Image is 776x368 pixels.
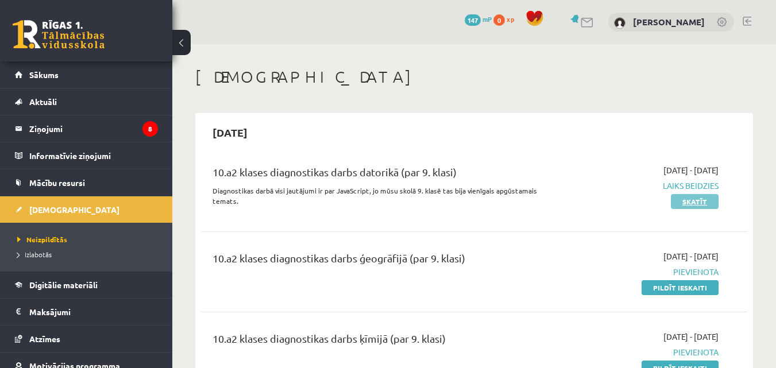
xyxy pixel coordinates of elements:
a: 0 xp [493,14,520,24]
span: Mācību resursi [29,177,85,188]
i: 8 [142,121,158,137]
span: 147 [465,14,481,26]
a: Mācību resursi [15,169,158,196]
span: [DATE] - [DATE] [663,250,719,262]
a: Atzīmes [15,326,158,352]
p: Diagnostikas darbā visi jautājumi ir par JavaScript, jo mūsu skolā 9. klasē tas bija vienīgais ap... [213,185,544,206]
div: 10.a2 klases diagnostikas darbs ģeogrāfijā (par 9. klasi) [213,250,544,272]
a: Maksājumi [15,299,158,325]
div: 10.a2 klases diagnostikas darbs ķīmijā (par 9. klasi) [213,331,544,352]
a: Pildīt ieskaiti [642,280,719,295]
legend: Ziņojumi [29,115,158,142]
a: Skatīt [671,194,719,209]
span: Sākums [29,69,59,80]
h2: [DATE] [201,119,259,146]
span: xp [507,14,514,24]
a: Izlabotās [17,249,161,259]
span: Digitālie materiāli [29,280,98,290]
span: Pievienota [561,266,719,278]
span: [DEMOGRAPHIC_DATA] [29,204,119,215]
span: Laiks beidzies [561,180,719,192]
a: Digitālie materiāli [15,272,158,298]
a: Sākums [15,61,158,88]
a: Informatīvie ziņojumi [15,142,158,169]
span: Izlabotās [17,250,52,259]
a: Rīgas 1. Tālmācības vidusskola [13,20,105,49]
span: [DATE] - [DATE] [663,331,719,343]
a: Neizpildītās [17,234,161,245]
a: [DEMOGRAPHIC_DATA] [15,196,158,223]
div: 10.a2 klases diagnostikas darbs datorikā (par 9. klasi) [213,164,544,185]
legend: Informatīvie ziņojumi [29,142,158,169]
img: Lolita Stepanova [614,17,626,29]
span: Atzīmes [29,334,60,344]
span: [DATE] - [DATE] [663,164,719,176]
span: 0 [493,14,505,26]
legend: Maksājumi [29,299,158,325]
a: 147 mP [465,14,492,24]
span: Pievienota [561,346,719,358]
span: mP [482,14,492,24]
span: Neizpildītās [17,235,67,244]
h1: [DEMOGRAPHIC_DATA] [195,67,753,87]
a: [PERSON_NAME] [633,16,705,28]
a: Ziņojumi8 [15,115,158,142]
span: Aktuāli [29,96,57,107]
a: Aktuāli [15,88,158,115]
